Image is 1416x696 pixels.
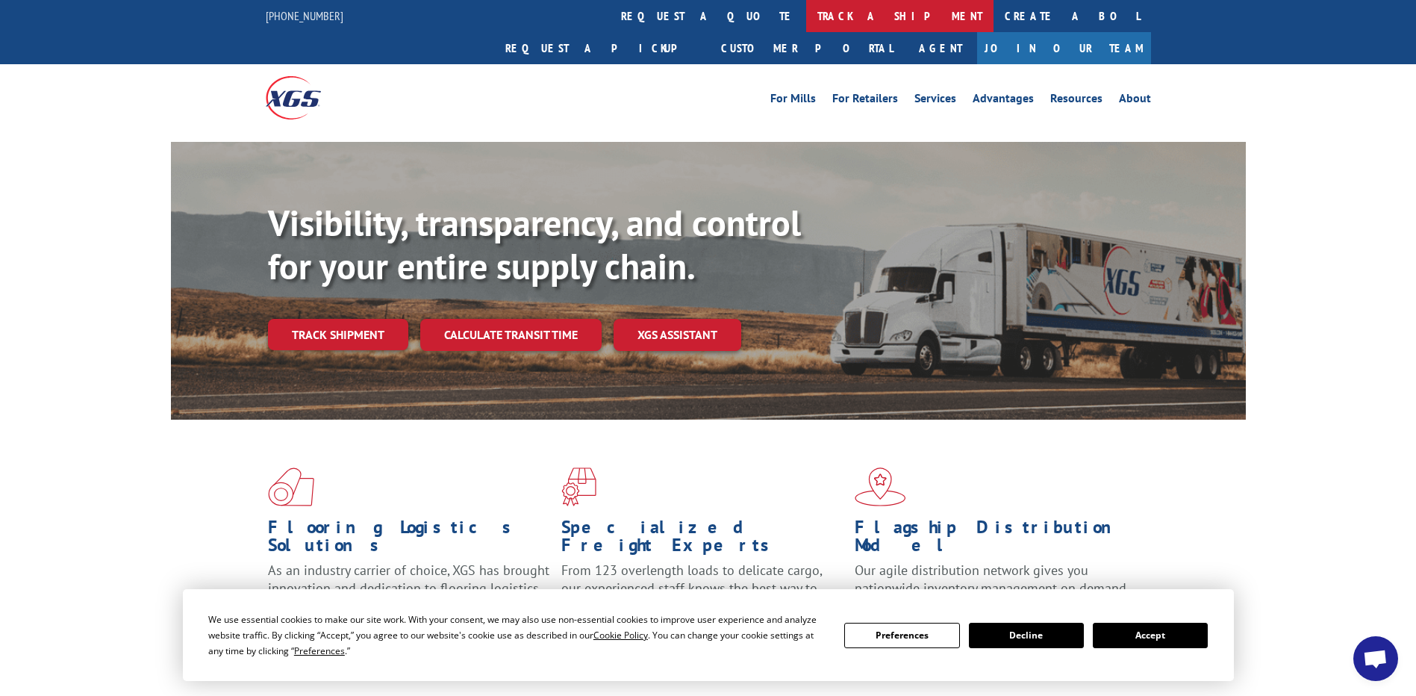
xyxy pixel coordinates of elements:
[561,518,843,562] h1: Specialized Freight Experts
[969,623,1084,648] button: Decline
[1119,93,1151,109] a: About
[1353,636,1398,681] div: Open chat
[614,319,741,351] a: XGS ASSISTANT
[855,467,906,506] img: xgs-icon-flagship-distribution-model-red
[268,199,801,289] b: Visibility, transparency, and control for your entire supply chain.
[1093,623,1208,648] button: Accept
[561,562,843,628] p: From 123 overlength loads to delicate cargo, our experienced staff knows the best way to move you...
[420,319,602,351] a: Calculate transit time
[183,589,1234,681] div: Cookie Consent Prompt
[914,93,956,109] a: Services
[268,319,408,350] a: Track shipment
[844,623,959,648] button: Preferences
[494,32,710,64] a: Request a pickup
[561,467,596,506] img: xgs-icon-focused-on-flooring-red
[266,8,343,23] a: [PHONE_NUMBER]
[1050,93,1102,109] a: Resources
[904,32,977,64] a: Agent
[268,562,549,615] span: As an industry carrier of choice, XGS has brought innovation and dedication to flooring logistics...
[294,644,345,657] span: Preferences
[208,612,826,659] div: We use essential cookies to make our site work. With your consent, we may also use non-essential ...
[855,518,1137,562] h1: Flagship Distribution Model
[710,32,904,64] a: Customer Portal
[977,32,1151,64] a: Join Our Team
[855,562,1129,597] span: Our agile distribution network gives you nationwide inventory management on demand.
[268,467,314,506] img: xgs-icon-total-supply-chain-intelligence-red
[832,93,898,109] a: For Retailers
[268,518,550,562] h1: Flooring Logistics Solutions
[593,629,648,641] span: Cookie Policy
[973,93,1034,109] a: Advantages
[770,93,816,109] a: For Mills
